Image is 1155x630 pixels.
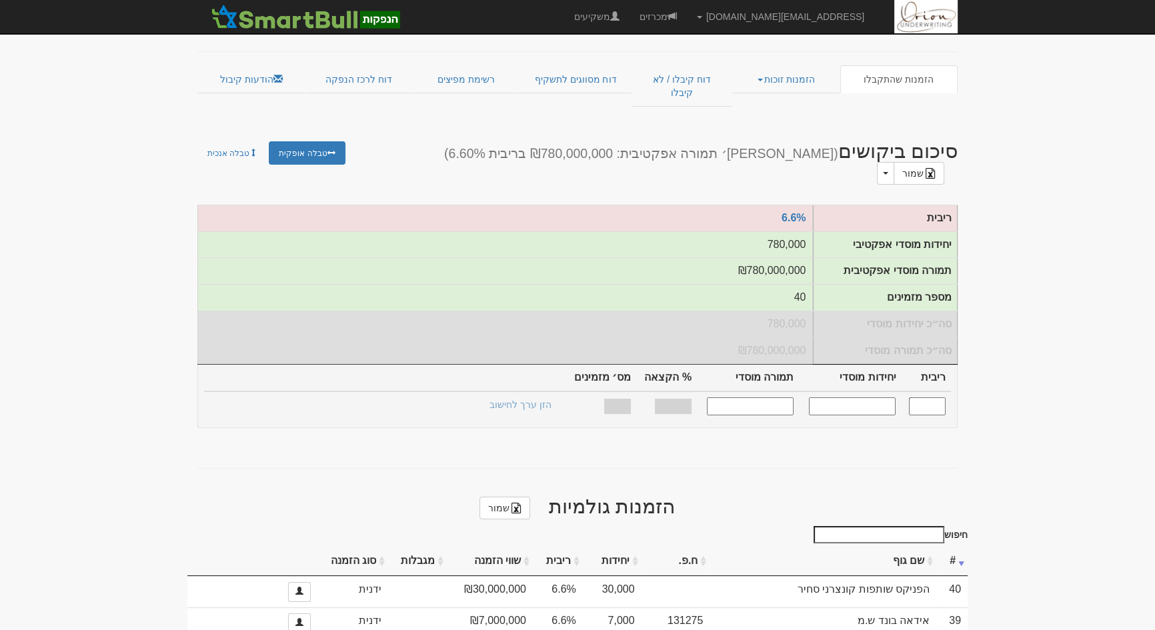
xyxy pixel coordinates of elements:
[936,576,968,607] td: 40
[583,576,642,607] td: 30,000
[697,365,799,391] th: תמורה מוסדי
[444,146,838,161] small: ([PERSON_NAME]׳ תמורה אפקטיבית: ₪780,000,000 בריבית 6.60%)
[925,168,936,179] img: excel-file-black.png
[710,547,936,576] th: שם גוף: activate to sort column ascending
[197,257,813,284] td: תמורה אפקטיבית
[447,576,533,607] td: ₪30,000,000
[710,576,936,607] td: הפניקס שותפות קונצרני סחיר
[197,65,305,93] a: הודעות קיבול
[814,205,958,231] td: ריבית
[894,162,944,185] a: שמור
[317,576,388,607] td: ידנית
[814,526,944,543] input: חיפוש
[207,3,403,30] img: SmartBull Logo
[814,338,958,365] td: סה״כ תמורה מוסדי
[197,337,813,364] td: סה״כ תמורה
[533,576,583,607] td: 6.6%
[511,503,521,513] img: excel-file-black.png
[317,547,388,576] th: סוג הזמנה: activate to sort column ascending
[388,547,447,576] th: מגבלות: activate to sort column ascending
[305,65,412,93] a: דוח לרכז הנפקה
[565,365,636,391] th: מס׳ מזמינים
[782,212,806,223] a: 6.6%
[814,285,958,311] td: מספר מזמינים
[447,547,533,576] th: שווי הזמנה: activate to sort column ascending
[814,231,958,258] td: יחידות מוסדי אפקטיבי
[197,141,267,165] a: טבלה אנכית
[479,497,530,519] a: שמור
[533,547,583,576] th: ריבית: activate to sort column ascending
[197,231,813,258] td: יחידות אפקטיבי
[269,141,345,165] a: טבלה אופקית
[636,365,697,391] th: % הקצאה
[936,547,968,576] th: #: activate to sort column ascending
[583,547,642,576] th: יחידות: activate to sort column ascending
[383,140,968,185] h2: סיכום ביקושים
[642,547,710,576] th: ח.פ.: activate to sort column ascending
[840,65,958,93] a: הזמנות שהתקבלו
[197,284,813,311] td: מספר מזמינים
[632,65,732,107] a: דוח קיבלו / לא קיבלו
[413,65,519,93] a: רשימת מפיצים
[187,495,968,519] h2: הזמנות גולמיות
[519,65,631,93] a: דוח מסווגים לתשקיף
[901,365,951,391] th: ריבית
[197,311,813,337] td: סה״כ יחידות
[814,311,958,338] td: סה״כ יחידות מוסדי
[799,365,901,391] th: יחידות מוסדי
[814,258,958,285] td: תמורה מוסדי אפקטיבית
[732,65,840,93] a: הזמנות זוכות
[809,526,968,543] label: חיפוש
